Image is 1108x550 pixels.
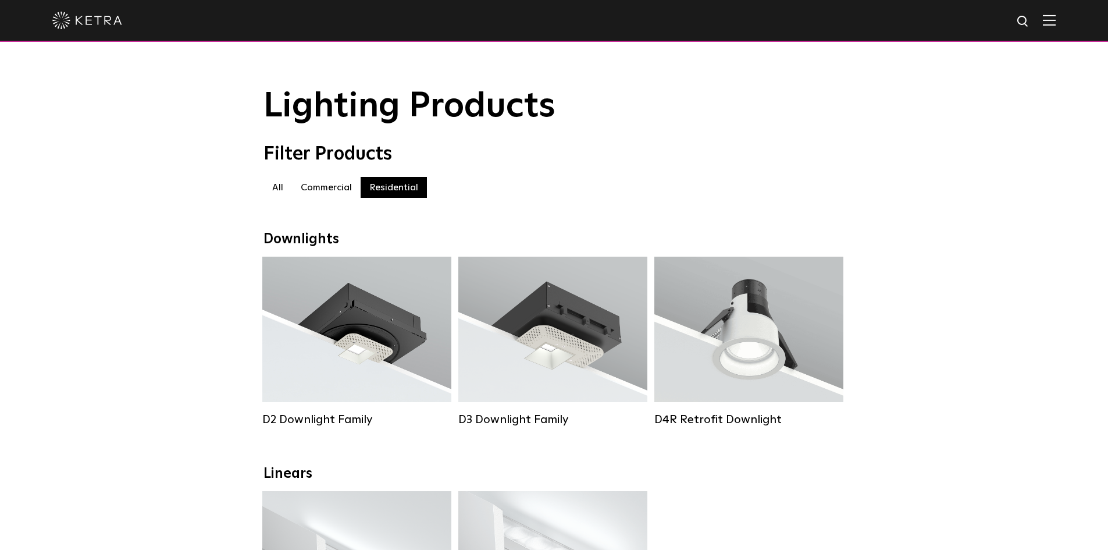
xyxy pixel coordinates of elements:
img: ketra-logo-2019-white [52,12,122,29]
div: D3 Downlight Family [458,413,647,427]
div: D2 Downlight Family [262,413,451,427]
div: D4R Retrofit Downlight [654,413,843,427]
label: Commercial [292,177,361,198]
a: D2 Downlight Family Lumen Output:1200Colors:White / Black / Gloss Black / Silver / Bronze / Silve... [262,257,451,427]
img: Hamburger%20Nav.svg [1043,15,1056,26]
label: All [263,177,292,198]
a: D3 Downlight Family Lumen Output:700 / 900 / 1100Colors:White / Black / Silver / Bronze / Paintab... [458,257,647,427]
div: Linears [263,466,845,482]
div: Filter Products [263,143,845,165]
span: Lighting Products [263,89,555,124]
img: search icon [1016,15,1031,29]
label: Residential [361,177,427,198]
a: D4R Retrofit Downlight Lumen Output:800Colors:White / BlackBeam Angles:15° / 25° / 40° / 60°Watta... [654,257,843,427]
div: Downlights [263,231,845,248]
